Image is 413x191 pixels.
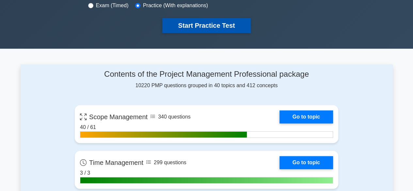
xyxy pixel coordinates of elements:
[143,2,208,9] label: Practice (With explanations)
[96,2,129,9] label: Exam (Timed)
[75,70,338,89] div: 10220 PMP questions grouped in 40 topics and 412 concepts
[75,70,338,79] h4: Contents of the Project Management Professional package
[279,156,333,169] a: Go to topic
[279,110,333,123] a: Go to topic
[162,18,250,33] button: Start Practice Test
